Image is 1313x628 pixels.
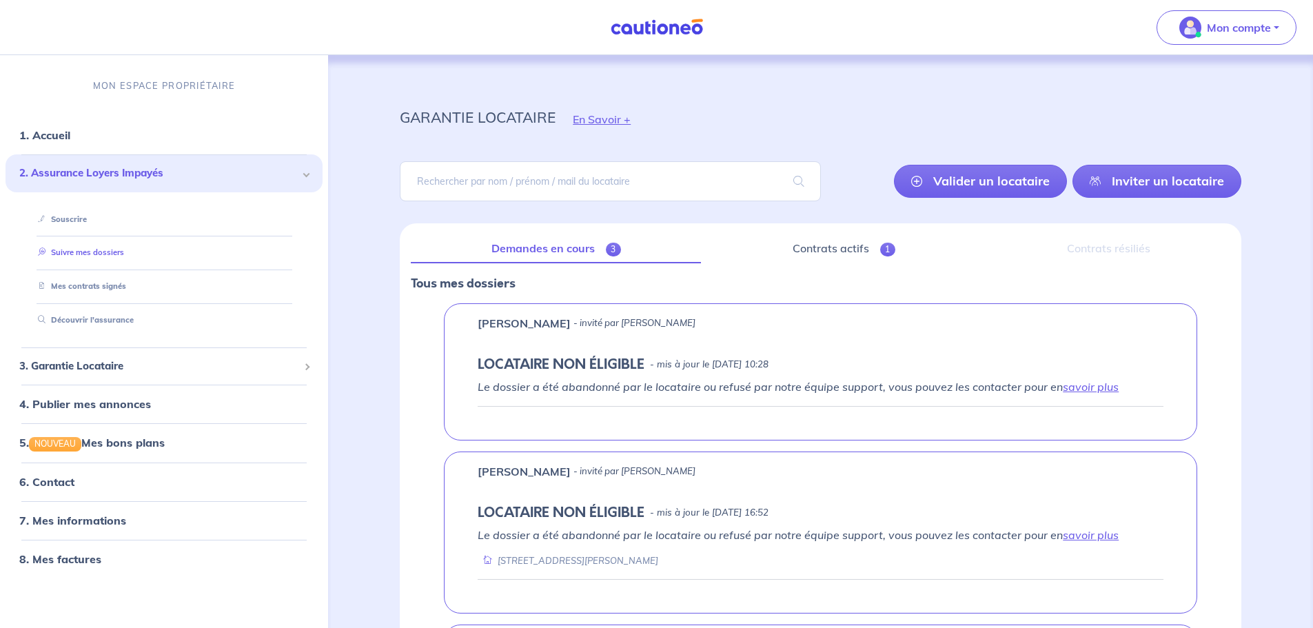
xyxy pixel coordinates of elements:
div: Souscrire [22,208,306,231]
h5: LOCATAIRE NON ÉLIGIBLE [478,356,644,373]
a: 7. Mes informations [19,514,126,527]
div: [STREET_ADDRESS][PERSON_NAME] [478,554,658,567]
div: Mes contrats signés [22,275,306,298]
h5: LOCATAIRE NON ÉLIGIBLE [478,505,644,521]
p: garantie locataire [400,105,556,130]
div: Découvrir l'assurance [22,309,306,332]
p: - invité par [PERSON_NAME] [573,465,695,478]
em: Le dossier a été abandonné par le locataire ou refusé par notre équipe support, vous pouvez les c... [478,528,1119,542]
span: 2. Assurance Loyers Impayés [19,165,298,181]
a: 4. Publier mes annonces [19,397,151,411]
div: state: ARCHIVED, Context: IN-LANDLORD,IN-LANDLORD-NO-CERTIFICATE [478,356,1163,373]
span: 1 [880,243,896,256]
p: [PERSON_NAME] [478,315,571,332]
p: Mon compte [1207,19,1271,36]
div: 8. Mes factures [6,545,323,573]
a: 5.NOUVEAUMes bons plans [19,436,165,449]
a: 6. Contact [19,475,74,489]
button: illu_account_valid_menu.svgMon compte [1157,10,1296,45]
a: Mes contrats signés [32,281,126,291]
span: 3. Garantie Locataire [19,358,298,374]
a: Suivre mes dossiers [32,248,124,258]
img: Cautioneo [605,19,709,36]
p: Tous mes dossiers [411,274,1230,292]
div: state: ARCHIVED, Context: IN-LANDLORD,IN-LANDLORD-NO-CERTIFICATE [478,505,1163,521]
a: 8. Mes factures [19,552,101,566]
input: Rechercher par nom / prénom / mail du locataire [400,161,820,201]
p: [PERSON_NAME] [478,463,571,480]
a: savoir plus [1063,528,1119,542]
p: - mis à jour le [DATE] 10:28 [650,358,769,372]
div: 6. Contact [6,468,323,496]
div: 2. Assurance Loyers Impayés [6,154,323,192]
a: Inviter un locataire [1072,165,1241,198]
img: illu_account_valid_menu.svg [1179,17,1201,39]
em: Le dossier a été abandonné par le locataire ou refusé par notre équipe support, vous pouvez les c... [478,380,1119,394]
div: 5.NOUVEAUMes bons plans [6,429,323,456]
button: En Savoir + [556,99,648,139]
div: 7. Mes informations [6,507,323,534]
span: 3 [606,243,622,256]
div: 3. Garantie Locataire [6,353,323,380]
a: Souscrire [32,214,87,224]
a: Découvrir l'assurance [32,315,134,325]
div: Suivre mes dossiers [22,242,306,265]
a: savoir plus [1063,380,1119,394]
a: Valider un locataire [894,165,1067,198]
div: 4. Publier mes annonces [6,390,323,418]
p: - mis à jour le [DATE] 16:52 [650,506,769,520]
p: - invité par [PERSON_NAME] [573,316,695,330]
span: search [777,162,821,201]
a: Contrats actifs1 [712,234,975,263]
div: 1. Accueil [6,121,323,149]
a: 1. Accueil [19,128,70,142]
a: Demandes en cours3 [411,234,701,263]
p: MON ESPACE PROPRIÉTAIRE [93,79,235,92]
